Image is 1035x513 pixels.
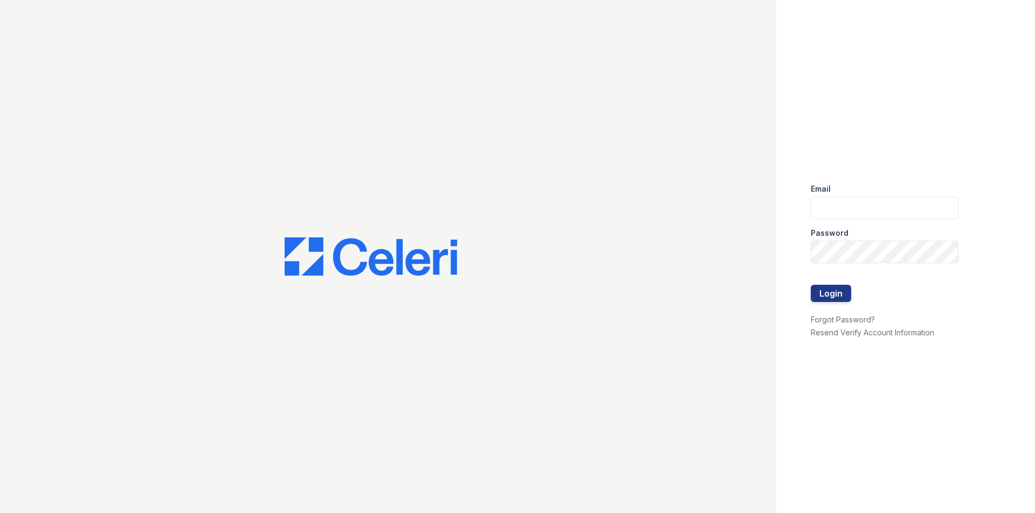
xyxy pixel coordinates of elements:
[811,285,851,302] button: Login
[811,184,831,194] label: Email
[811,315,875,324] a: Forgot Password?
[811,328,934,337] a: Resend Verify Account Information
[811,228,848,238] label: Password
[285,237,457,276] img: CE_Logo_Blue-a8612792a0a2168367f1c8372b55b34899dd931a85d93a1a3d3e32e68fde9ad4.png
